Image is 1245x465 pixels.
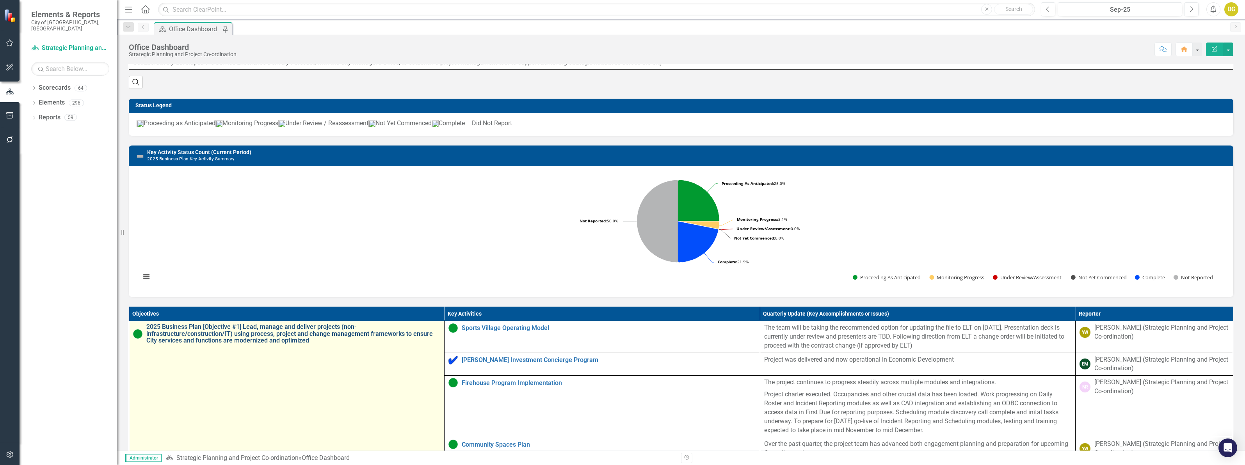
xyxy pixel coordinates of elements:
[853,274,921,281] button: Show Proceeding As Anticipated
[718,259,737,264] tspan: Complete:
[760,321,1075,353] td: Double-Click to Edit
[993,274,1062,281] button: Show Under Review/Assessment
[137,120,144,127] img: ProceedingGreen.png
[678,180,719,221] path: Proceeding As Anticipated, 8.
[165,454,675,463] div: »
[1094,323,1229,341] div: [PERSON_NAME] (Strategic Planning and Project Co-ordination)
[1071,274,1126,281] button: Show Not Yet Commenced
[137,172,1220,289] svg: Interactive chart
[737,217,787,222] text: 3.1%
[1094,355,1229,373] div: [PERSON_NAME] (Strategic Planning and Project Co-ordination)
[1005,6,1022,12] span: Search
[1060,5,1179,14] div: Sep-25
[1080,443,1090,454] div: YW
[764,355,1071,364] p: Project was delivered and now operational in Economic Development
[137,119,1225,128] p: Proceeding as Anticipated Monitoring Progress Under Review / Reassessment Not Yet Commenced Compl...
[734,235,784,241] text: 0.0%
[4,9,18,22] img: ClearPoint Strategy
[994,4,1033,15] button: Search
[133,329,142,339] img: Proceeding as Anticipated
[176,454,299,461] a: Strategic Planning and Project Co-ordination
[1094,440,1229,458] div: [PERSON_NAME] (Strategic Planning and Project Co-ordination)
[1080,327,1090,338] div: YW
[718,259,749,264] text: 21.9%
[929,274,984,281] button: Show Monitoring Progress
[1076,353,1233,376] td: Double-Click to Edit
[445,321,760,353] td: Double-Click to Edit Right Click for Context Menu
[75,85,87,91] div: 64
[448,355,458,365] img: Complete
[39,98,65,107] a: Elements
[158,3,1035,16] input: Search ClearPoint...
[637,180,678,263] path: Not Reported, 16.
[1224,2,1238,16] button: DG
[1094,378,1229,396] div: [PERSON_NAME] (Strategic Planning and Project Co-ordination)
[760,376,1075,437] td: Double-Click to Edit
[169,24,221,34] div: Office Dashboard
[135,103,1229,108] h3: Status Legend
[462,380,756,387] a: Firehouse Program Implementation
[39,113,60,122] a: Reports
[147,149,251,155] a: Key Activity Status Count (Current Period)
[445,376,760,437] td: Double-Click to Edit Right Click for Context Menu
[465,122,472,126] img: DidNotReport.png
[445,353,760,376] td: Double-Click to Edit Right Click for Context Menu
[39,83,71,92] a: Scorecards
[448,440,458,449] img: Proceeding as Anticipated
[1218,438,1237,457] div: Open Intercom Messenger
[69,99,84,106] div: 296
[1058,2,1182,16] button: Sep-25
[734,235,775,241] tspan: Not Yet Commenced:
[678,221,719,229] path: Not Yet Commenced, 0.
[764,378,1071,389] p: The project continues to progress steadily across multiple modules and integrations.
[764,440,1071,459] p: Over the past quarter, the project team has advanced both engagement planning and preparation for...
[302,454,350,461] div: Office Dashboard
[760,353,1075,376] td: Double-Click to Edit
[31,19,109,32] small: City of [GEOGRAPHIC_DATA], [GEOGRAPHIC_DATA]
[678,221,720,229] path: Monitoring Progress, 1.
[125,454,162,462] span: Administrator
[1076,321,1233,353] td: Double-Click to Edit
[278,120,285,127] img: UnderReview.png
[64,114,77,121] div: 59
[1135,274,1165,281] button: Show Complete
[146,323,440,344] a: 2025 Business Plan [Objective #1] Lead, manage and deliver projects (non-infrastructure/construct...
[736,226,800,231] text: 0.0%
[722,181,785,186] text: 25.0%
[31,10,109,19] span: Elements & Reports
[215,120,222,127] img: Monitoring.png
[1080,382,1090,392] div: NR
[462,325,756,332] a: Sports Village Operating Model
[135,152,145,161] img: Not Defined
[448,323,458,333] img: Proceeding as Anticipated
[147,156,235,162] small: 2025 Business Plan Key Activity Summary
[764,389,1071,435] p: Project charter executed. Occupancies and other crucial data has been loaded. Work progressing on...
[1174,274,1213,281] button: Show Not Reported
[129,43,237,51] div: Office Dashboard
[736,226,791,231] tspan: Under Review/Assessment:
[1080,359,1090,369] div: EM
[448,378,458,387] img: Proceeding as Anticipated
[580,218,618,224] text: 50.0%
[722,181,774,186] tspan: Proceeding As Anticipated:
[737,217,778,222] tspan: Monitoring Progress:
[462,441,756,448] a: Community Spaces Plan
[137,172,1225,289] div: Chart. Highcharts interactive chart.
[678,221,718,263] path: Complete, 7.
[462,357,756,364] a: [PERSON_NAME] Investment Concierge Program
[31,44,109,53] a: Strategic Planning and Project Co-ordination
[1076,376,1233,437] td: Double-Click to Edit
[1181,274,1213,281] text: Not Reported
[368,120,375,127] img: NotYet.png
[141,272,152,282] button: View chart menu, Chart
[31,62,109,76] input: Search Below...
[580,218,607,224] tspan: Not Reported:
[764,323,1071,350] p: The team will be taking the recommended option for updating the file to ELT on [DATE]. Presentati...
[432,120,439,127] img: Complete_icon.png
[129,51,237,57] div: Strategic Planning and Project Co-ordination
